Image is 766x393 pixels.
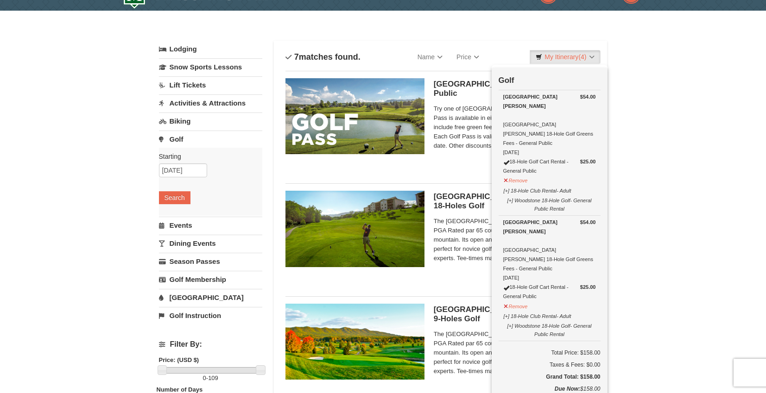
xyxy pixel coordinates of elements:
h4: Filter By: [159,340,262,349]
strong: Golf [499,76,514,85]
a: Golf Instruction [159,307,262,324]
span: 0 [203,374,206,381]
h5: [GEOGRAPHIC_DATA] Golf Pass - General Public [434,80,596,98]
a: My Itinerary(4) [530,50,600,64]
button: [+] Woodstone 18-Hole Golf- General Public Rental [503,319,596,339]
button: [+] Woodstone 18-Hole Golf- General Public Rental [503,193,596,213]
span: Try one of [GEOGRAPHIC_DATA]'s Golf Passes. The Golf Pass is available in either 3, 5 or 7 round ... [434,104,596,150]
img: 6619859-85-1f84791f.jpg [285,191,424,267]
a: Golf Membership [159,271,262,288]
a: Price [449,48,486,66]
label: Starting [159,152,255,161]
strong: $25.00 [580,159,596,164]
div: [GEOGRAPHIC_DATA][PERSON_NAME] 18-Hole Golf Greens Fees - General Public [DATE] [503,92,596,157]
h5: [GEOGRAPHIC_DATA][PERSON_NAME] | 18-Holes Golf [434,192,596,211]
h5: Grand Total: $158.00 [499,372,601,381]
div: 18-Hole Golf Cart Rental - General Public [503,157,596,175]
span: 7 [294,52,299,62]
strong: Number of Days [157,386,203,393]
label: - [159,374,262,383]
strong: $54.00 [580,218,596,227]
a: Snow Sports Lessons [159,58,262,75]
a: Dining Events [159,235,262,252]
a: Activities & Attractions [159,94,262,112]
span: The [GEOGRAPHIC_DATA][PERSON_NAME] is an 18-hole PGA Rated par 65 course situated at the base of ... [434,330,596,376]
img: 6619859-87-49ad91d4.jpg [285,304,424,380]
div: 18-Hole Golf Cart Rental - General Public [503,282,596,301]
a: Golf [159,131,262,148]
button: [+] 18-Hole Club Rental- Adult [503,184,572,195]
a: Season Passes [159,253,262,270]
a: Lodging [159,41,262,57]
span: The [GEOGRAPHIC_DATA][PERSON_NAME] is an 18-hole PGA Rated par 65 course situated at the base of ... [434,217,596,263]
div: [GEOGRAPHIC_DATA][PERSON_NAME] [503,218,596,236]
button: Remove [503,299,528,311]
img: 6619859-108-f6e09677.jpg [285,78,424,154]
a: [GEOGRAPHIC_DATA] [159,289,262,306]
strong: $54.00 [580,92,596,101]
span: (4) [578,53,586,61]
div: [GEOGRAPHIC_DATA][PERSON_NAME] [503,92,596,111]
button: [+] 18-Hole Club Rental- Adult [503,309,572,321]
h5: [GEOGRAPHIC_DATA][PERSON_NAME] | 9-Holes Golf [434,305,596,324]
a: Lift Tickets [159,76,262,94]
h4: matches found. [285,52,361,62]
span: 109 [208,374,218,381]
div: Taxes & Fees: $0.00 [499,360,601,369]
button: Remove [503,174,528,185]
a: Name [411,48,449,66]
strong: Due Now: [555,386,580,392]
button: Search [159,191,190,204]
a: Events [159,217,262,234]
strong: $25.00 [580,284,596,290]
h6: Total Price: $158.00 [499,348,601,357]
strong: Price: (USD $) [159,356,199,363]
a: Biking [159,112,262,130]
div: [GEOGRAPHIC_DATA][PERSON_NAME] 18-Hole Golf Greens Fees - General Public [DATE] [503,218,596,282]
